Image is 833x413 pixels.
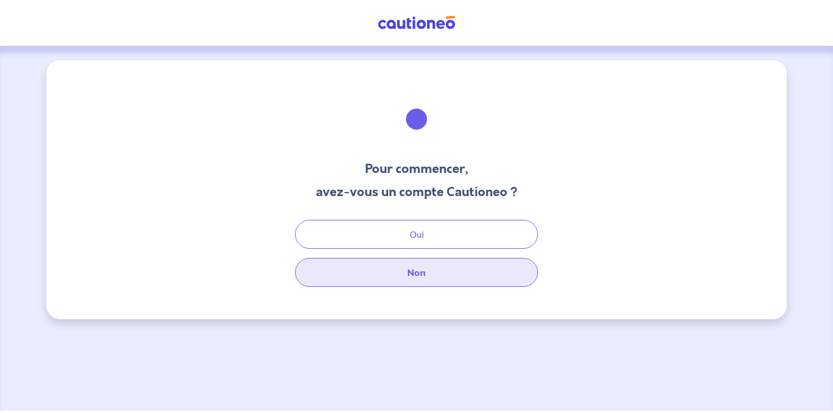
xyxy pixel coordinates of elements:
[373,16,460,30] img: Cautioneo
[295,220,538,249] button: Oui
[295,258,538,287] button: Non
[316,160,518,178] h3: Pour commencer,
[316,183,518,201] h3: avez-vous un compte Cautioneo ?
[385,88,448,150] img: illu_welcome.svg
